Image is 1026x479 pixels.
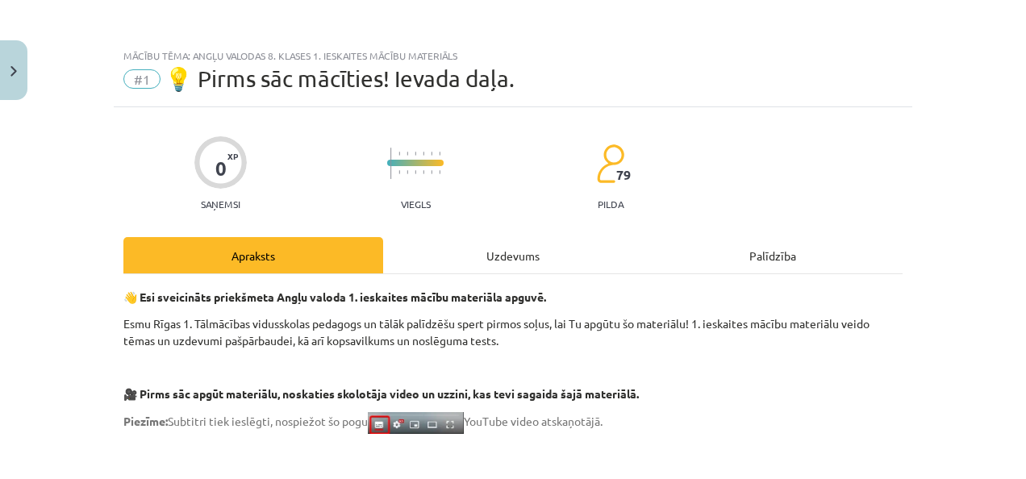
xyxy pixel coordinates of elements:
[407,170,408,174] img: icon-short-line-57e1e144782c952c97e751825c79c345078a6d821885a25fce030b3d8c18986b.svg
[439,170,440,174] img: icon-short-line-57e1e144782c952c97e751825c79c345078a6d821885a25fce030b3d8c18986b.svg
[598,198,624,210] p: pilda
[423,170,424,174] img: icon-short-line-57e1e144782c952c97e751825c79c345078a6d821885a25fce030b3d8c18986b.svg
[123,69,161,89] span: #1
[431,170,432,174] img: icon-short-line-57e1e144782c952c97e751825c79c345078a6d821885a25fce030b3d8c18986b.svg
[439,152,440,156] img: icon-short-line-57e1e144782c952c97e751825c79c345078a6d821885a25fce030b3d8c18986b.svg
[398,170,400,174] img: icon-short-line-57e1e144782c952c97e751825c79c345078a6d821885a25fce030b3d8c18986b.svg
[194,198,247,210] p: Saņemsi
[165,65,515,92] span: 💡 Pirms sāc mācīties! Ievada daļa.
[123,414,603,428] span: Subtitri tiek ieslēgti, nospiežot šo pogu YouTube video atskaņotājā.
[423,152,424,156] img: icon-short-line-57e1e144782c952c97e751825c79c345078a6d821885a25fce030b3d8c18986b.svg
[431,152,432,156] img: icon-short-line-57e1e144782c952c97e751825c79c345078a6d821885a25fce030b3d8c18986b.svg
[407,152,408,156] img: icon-short-line-57e1e144782c952c97e751825c79c345078a6d821885a25fce030b3d8c18986b.svg
[596,144,624,184] img: students-c634bb4e5e11cddfef0936a35e636f08e4e9abd3cc4e673bd6f9a4125e45ecb1.svg
[401,198,431,210] p: Viegls
[643,237,903,273] div: Palīdzība
[383,237,643,273] div: Uzdevums
[215,157,227,180] div: 0
[616,168,631,182] span: 79
[123,237,383,273] div: Apraksts
[123,315,903,349] p: Esmu Rīgas 1. Tālmācības vidusskolas pedagogs un tālāk palīdzēšu spert pirmos soļus, lai Tu apgūt...
[390,148,392,179] img: icon-long-line-d9ea69661e0d244f92f715978eff75569469978d946b2353a9bb055b3ed8787d.svg
[123,414,168,428] strong: Piezīme:
[123,386,639,401] strong: 🎥 Pirms sāc apgūt materiālu, noskaties skolotāja video un uzzini, kas tevi sagaida šajā materiālā.
[123,50,903,61] div: Mācību tēma: Angļu valodas 8. klases 1. ieskaites mācību materiāls
[415,170,416,174] img: icon-short-line-57e1e144782c952c97e751825c79c345078a6d821885a25fce030b3d8c18986b.svg
[227,152,238,160] span: XP
[415,152,416,156] img: icon-short-line-57e1e144782c952c97e751825c79c345078a6d821885a25fce030b3d8c18986b.svg
[123,289,546,304] strong: 👋 Esi sveicināts priekšmeta Angļu valoda 1. ieskaites mācību materiāla apguvē.
[398,152,400,156] img: icon-short-line-57e1e144782c952c97e751825c79c345078a6d821885a25fce030b3d8c18986b.svg
[10,66,17,77] img: icon-close-lesson-0947bae3869378f0d4975bcd49f059093ad1ed9edebbc8119c70593378902aed.svg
